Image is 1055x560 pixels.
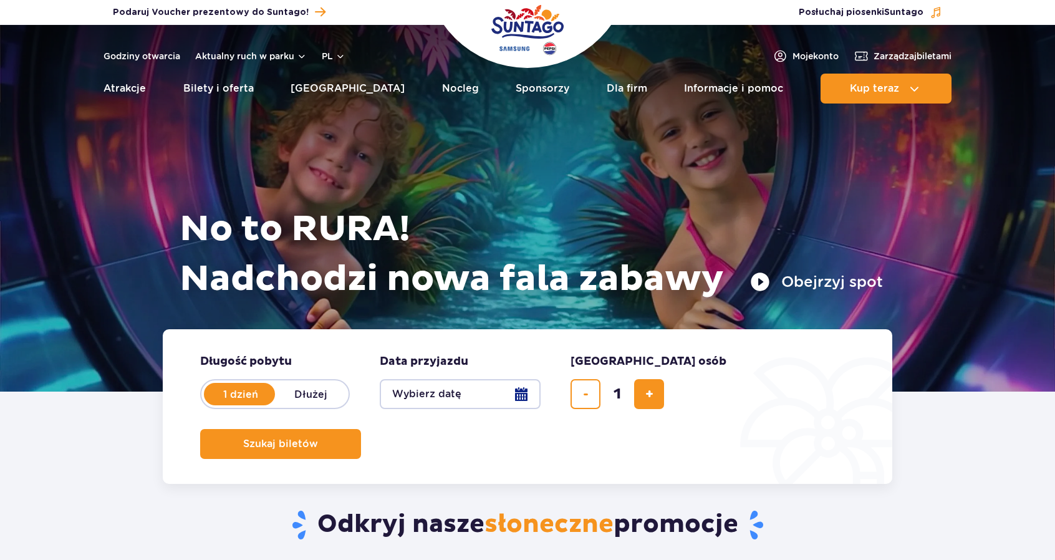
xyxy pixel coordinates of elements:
[113,6,309,19] span: Podaruj Voucher prezentowy do Suntago!
[792,50,839,62] span: Moje konto
[104,74,146,104] a: Atrakcje
[874,50,951,62] span: Zarządzaj biletami
[773,49,839,64] a: Mojekonto
[380,379,541,409] button: Wybierz datę
[200,354,292,369] span: Długość pobytu
[684,74,783,104] a: Informacje i pomoc
[571,354,726,369] span: [GEOGRAPHIC_DATA] osób
[884,8,923,17] span: Suntago
[750,272,883,292] button: Obejrzyj spot
[484,509,614,540] span: słoneczne
[634,379,664,409] button: dodaj bilet
[104,50,180,62] a: Godziny otwarcia
[195,51,307,61] button: Aktualny ruch w parku
[243,438,318,450] span: Szukaj biletów
[180,205,883,304] h1: No to RURA! Nadchodzi nowa fala zabawy
[516,74,569,104] a: Sponsorzy
[291,74,405,104] a: [GEOGRAPHIC_DATA]
[380,354,468,369] span: Data przyjazdu
[275,381,346,407] label: Dłużej
[442,74,479,104] a: Nocleg
[821,74,951,104] button: Kup teraz
[183,74,254,104] a: Bilety i oferta
[854,49,951,64] a: Zarządzajbiletami
[602,379,632,409] input: liczba biletów
[799,6,942,19] button: Posłuchaj piosenkiSuntago
[850,83,899,94] span: Kup teraz
[200,429,361,459] button: Szukaj biletów
[322,50,345,62] button: pl
[607,74,647,104] a: Dla firm
[163,329,892,484] form: Planowanie wizyty w Park of Poland
[799,6,923,19] span: Posłuchaj piosenki
[205,381,276,407] label: 1 dzień
[163,509,893,541] h2: Odkryj nasze promocje
[113,4,325,21] a: Podaruj Voucher prezentowy do Suntago!
[571,379,600,409] button: usuń bilet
